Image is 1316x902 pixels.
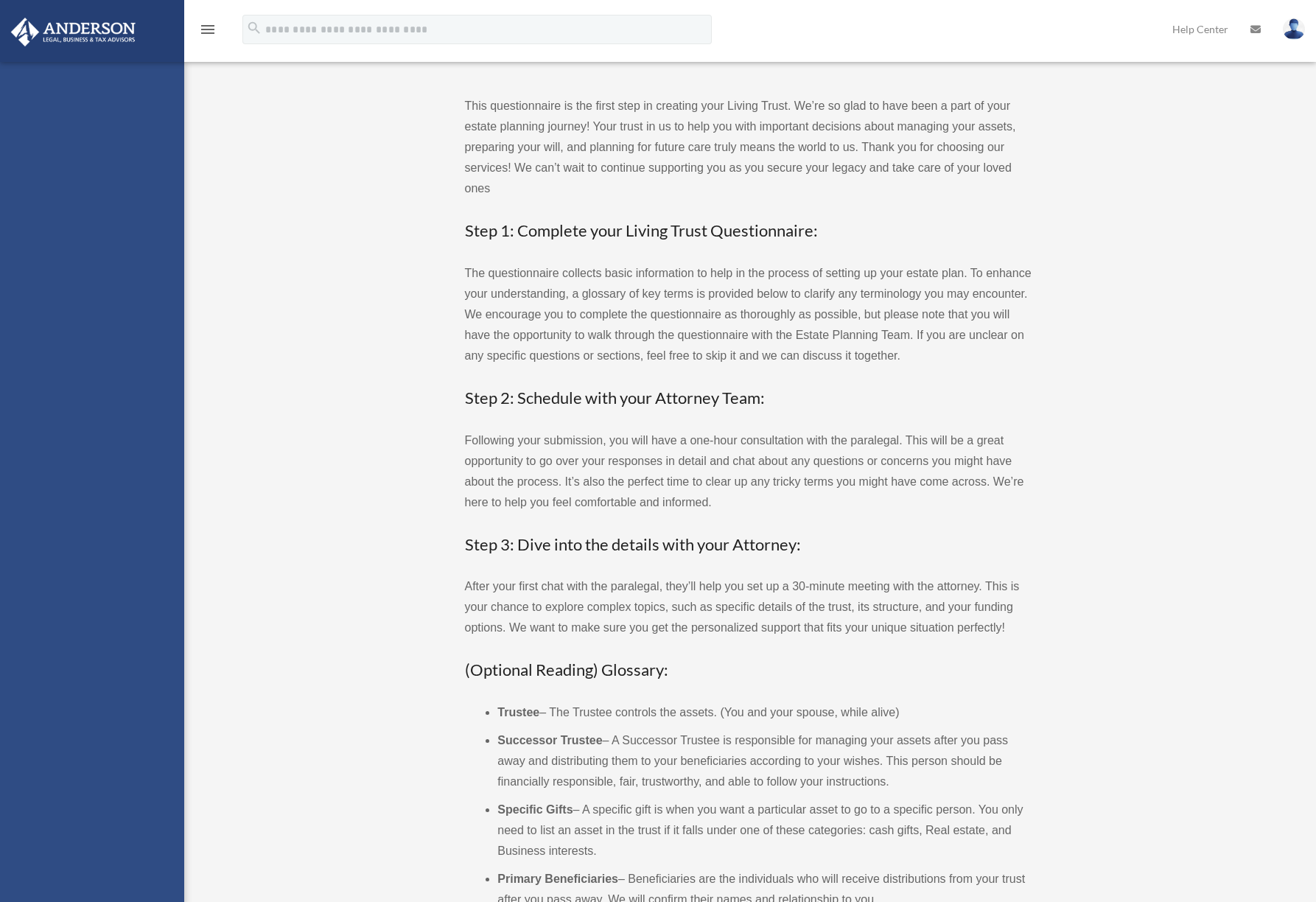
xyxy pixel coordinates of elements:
[199,21,217,38] i: menu
[7,18,140,46] img: Anderson Advisors Platinum Portal
[497,873,618,885] b: Primary Beneficiaries
[1283,18,1305,40] img: User Pic
[497,800,1032,861] li: – A specific gift is when you want a particular asset to go to a specific person. You only need t...
[497,702,1032,723] li: – The Trustee controls the assets. (You and your spouse, while alive)
[465,534,1032,556] h3: Step 3: Dive into the details with your Attorney:
[497,706,539,719] b: Trustee
[199,26,217,38] a: menu
[497,730,1032,792] li: – A Successor Trustee is responsible for managing your assets after you pass away and distributin...
[465,96,1032,199] p: This questionnaire is the first step in creating your Living Trust. We’re so glad to have been a ...
[465,576,1032,638] p: After your first chat with the paralegal, they’ll help you set up a 30-minute meeting with the at...
[465,430,1032,513] p: Following your submission, you will have a one-hour consultation with the paralegal. This will be...
[465,220,1032,242] h3: Step 1: Complete your Living Trust Questionnaire:
[465,263,1032,366] p: The questionnaire collects basic information to help in the process of setting up your estate pla...
[465,659,1032,682] h3: (Optional Reading) Glossary:
[497,734,602,747] b: Successor Trustee
[497,803,573,816] b: Specific Gifts
[246,20,262,36] i: search
[465,387,1032,410] h3: Step 2: Schedule with your Attorney Team:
